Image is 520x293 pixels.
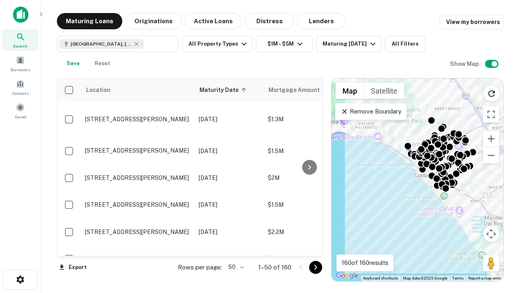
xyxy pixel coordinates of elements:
div: 0 0 [331,79,503,281]
div: Maturing [DATE] [323,39,378,49]
p: [STREET_ADDRESS][PERSON_NAME] [85,116,191,123]
button: Export [57,261,89,273]
p: 1–50 of 160 [258,262,291,272]
button: Distress [245,13,294,29]
p: $2M [268,173,349,182]
a: Open this area in Google Maps (opens a new window) [334,271,360,281]
a: View my borrowers [440,15,504,29]
th: Location [81,79,195,101]
button: Save your search to get updates of matches that match your search criteria. [60,55,86,72]
p: $1M [268,254,349,263]
button: Reset [89,55,115,72]
p: [DATE] [199,254,260,263]
button: Reload search area [483,85,500,102]
button: Go to next page [309,261,322,274]
span: Saved [15,114,26,120]
p: [STREET_ADDRESS][PERSON_NAME] [85,147,191,154]
a: Terms (opens in new tab) [452,276,464,280]
p: [DATE] [199,200,260,209]
span: Mortgage Amount [269,85,330,95]
button: Show street map [336,83,364,99]
p: Rows per page: [178,262,222,272]
span: Map data ©2025 Google [403,276,447,280]
a: Saved [2,100,38,122]
button: Zoom out [483,147,499,164]
iframe: Chat Widget [479,228,520,267]
button: Maturing Loans [57,13,122,29]
span: Search [13,43,28,49]
span: Contacts [12,90,28,96]
button: Originations [126,13,182,29]
a: Contacts [2,76,38,98]
button: $1M - $5M [256,36,313,52]
span: Location [86,85,110,95]
p: Remove Boundary [340,107,401,116]
p: $2.2M [268,227,349,236]
th: Maturity Date [195,79,264,101]
button: Keyboard shortcuts [363,276,398,281]
button: Active Loans [185,13,242,29]
a: Search [2,29,38,51]
p: [STREET_ADDRESS][PERSON_NAME] [85,255,191,262]
p: $1.5M [268,200,349,209]
button: Toggle fullscreen view [483,106,499,122]
button: All Filters [385,36,425,52]
p: [DATE] [199,146,260,155]
h6: Show Map [450,59,480,68]
a: Report a map error [468,276,501,280]
div: 50 [225,261,245,273]
p: [STREET_ADDRESS][PERSON_NAME] [85,201,191,208]
p: [STREET_ADDRESS][PERSON_NAME] [85,174,191,181]
p: [DATE] [199,173,260,182]
button: Maturing [DATE] [316,36,381,52]
p: [STREET_ADDRESS][PERSON_NAME] [85,228,191,236]
a: Borrowers [2,52,38,74]
span: Maturity Date [199,85,249,95]
p: [DATE] [199,227,260,236]
img: Google [334,271,360,281]
button: Lenders [297,13,346,29]
p: 160 of 160 results [342,258,388,268]
span: [GEOGRAPHIC_DATA], [GEOGRAPHIC_DATA], [GEOGRAPHIC_DATA] [71,40,132,48]
button: All Property Types [182,36,253,52]
button: Show satellite imagery [364,83,404,99]
th: Mortgage Amount [264,79,353,101]
button: Zoom in [483,131,499,147]
p: [DATE] [199,115,260,124]
p: $1.3M [268,115,349,124]
img: capitalize-icon.png [13,7,28,23]
span: Borrowers [11,66,30,73]
p: $1.5M [268,146,349,155]
button: Map camera controls [483,226,499,242]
